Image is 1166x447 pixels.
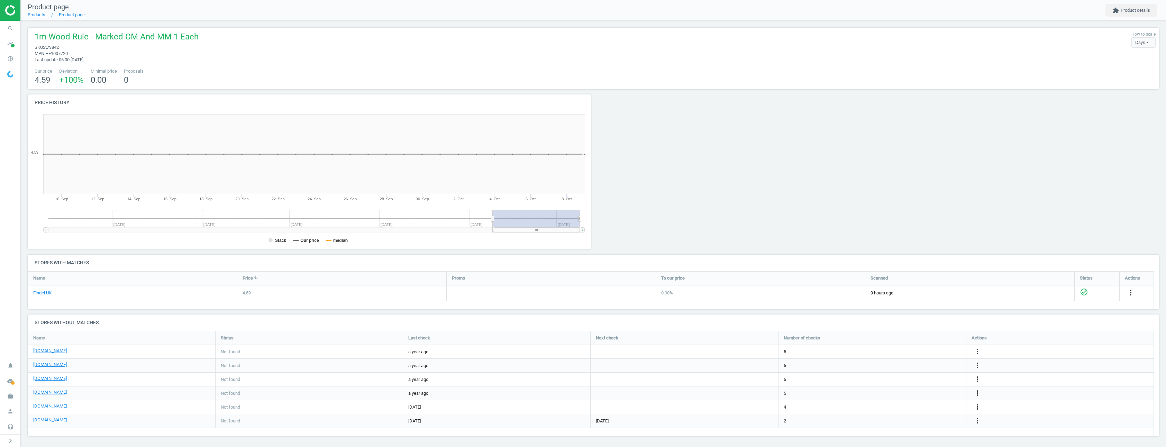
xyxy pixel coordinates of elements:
span: a year ago [408,363,585,369]
span: [DATE] [408,404,585,410]
span: Name [33,335,45,341]
tspan: 14. Sep [127,197,140,201]
i: more_vert [973,375,982,383]
button: chevron_right [2,436,19,445]
tspan: 12. Sep [91,197,104,201]
button: more_vert [973,403,982,412]
div: Days [1131,37,1156,48]
button: more_vert [973,361,982,370]
i: chevron_right [6,437,15,445]
a: [DOMAIN_NAME] [33,348,67,354]
span: 5 [784,376,786,383]
span: a year ago [408,376,585,383]
button: extensionProduct details [1105,4,1157,17]
span: Status [221,335,234,341]
tspan: 30. Sep [416,197,429,201]
h4: Price history [28,94,591,111]
i: extension [1113,7,1119,13]
tspan: 10. Sep [55,197,68,201]
a: [DOMAIN_NAME] [33,417,67,423]
h4: Stores with matches [28,255,1159,271]
span: Minimal price [91,68,117,74]
text: 4.59 [31,150,38,154]
i: cloud_done [4,374,17,387]
span: Not found [221,404,240,410]
button: more_vert [1127,289,1135,298]
span: Scanned [871,275,888,281]
i: more_vert [973,361,982,370]
span: Price [243,275,253,281]
tspan: 6. Oct [526,197,536,201]
i: person [4,405,17,418]
div: — [452,290,455,296]
i: work [4,390,17,403]
i: more_vert [973,389,982,397]
span: Name [33,275,45,281]
span: 4.59 [35,75,50,85]
span: 2 [784,418,786,424]
button: more_vert [973,347,982,356]
a: [DOMAIN_NAME] [33,403,67,409]
tspan: 2. Oct [453,197,463,201]
i: headset_mic [4,420,17,433]
tspan: 26. Sep [344,197,357,201]
span: Product page [28,3,69,11]
span: 0.00 % [661,290,673,295]
a: Products [28,12,45,17]
span: A73842 [44,45,59,50]
span: 0 [124,75,128,85]
button: more_vert [973,375,982,384]
tspan: Stack [275,238,286,243]
span: 5 [784,363,786,369]
span: [DATE] [408,418,585,424]
span: Our price [35,68,52,74]
span: Not found [221,390,240,396]
img: wGWNvw8QSZomAAAAABJRU5ErkJggg== [7,71,13,77]
span: To our price [661,275,685,281]
span: 5 [784,390,786,396]
a: Findel UK [33,290,52,296]
a: Product page [59,12,85,17]
span: 5 [784,349,786,355]
span: Not found [221,349,240,355]
i: timeline [4,37,17,50]
span: Actions [972,335,987,341]
tspan: median [333,238,348,243]
span: Number of checks [784,335,820,341]
tspan: Our price [300,238,319,243]
span: Deviation [59,68,84,74]
span: +100 % [59,75,84,85]
span: Not found [221,376,240,383]
span: [DATE] [596,418,609,424]
span: Next check [596,335,618,341]
span: Promo [452,275,465,281]
a: [DOMAIN_NAME] [33,362,67,368]
tspan: 28. Sep [380,197,393,201]
span: Status [1080,275,1093,281]
tspan: 24. Sep [308,197,321,201]
span: HE1007720 [45,51,68,56]
span: Proposals [124,68,144,74]
span: sku : [35,45,44,50]
button: more_vert [973,389,982,398]
div: 4.59 [243,290,251,296]
span: Actions [1125,275,1140,281]
span: Last check [408,335,430,341]
h4: Stores without matches [28,314,1159,331]
tspan: 20. Sep [236,197,249,201]
tspan: 16. Sep [163,197,176,201]
span: a year ago [408,349,585,355]
span: a year ago [408,390,585,396]
span: Last update 06:00 [DATE] [35,57,83,62]
i: more_vert [973,403,982,411]
tspan: 4. Oct [490,197,500,201]
tspan: 22. Sep [272,197,285,201]
i: search [4,22,17,35]
span: 1m Wood Rule - Marked CM And MM 1 Each [35,31,199,44]
tspan: 8. Oct [562,197,572,201]
span: Not found [221,363,240,369]
a: [DOMAIN_NAME] [33,375,67,382]
a: [DOMAIN_NAME] [33,389,67,395]
span: mpn : [35,51,45,56]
